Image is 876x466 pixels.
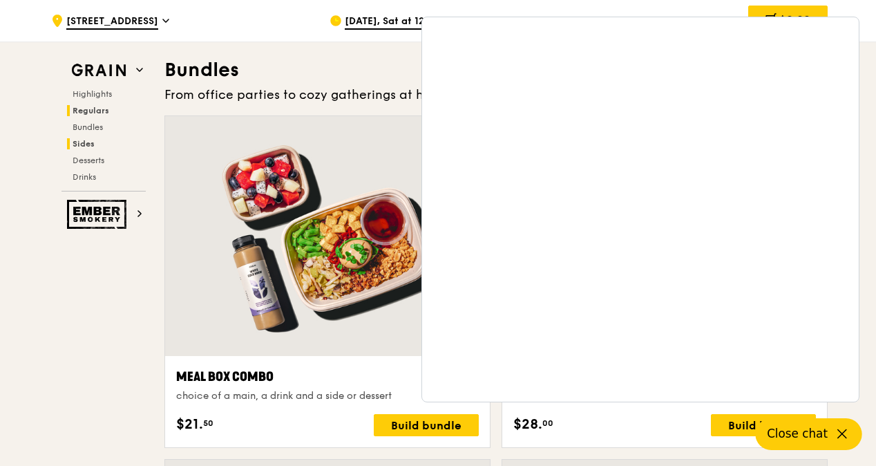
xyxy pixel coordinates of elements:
[779,13,810,26] span: $0.00
[374,414,479,436] div: Build bundle
[767,425,828,442] span: Close chat
[176,389,479,403] div: choice of a main, a drink and a side or dessert
[542,418,553,429] span: 00
[176,367,479,386] div: Meal Box Combo
[67,58,131,83] img: Grain web logo
[164,85,828,104] div: From office parties to cozy gatherings at home, get more meals and more bang for your buck.
[73,89,112,99] span: Highlights
[73,172,96,182] span: Drinks
[711,414,816,436] div: Build bundle
[176,414,203,435] span: $21.
[66,15,158,30] span: [STREET_ADDRESS]
[73,106,109,115] span: Regulars
[345,15,495,30] span: [DATE], Sat at 12:30PM–1:30PM
[67,200,131,229] img: Ember Smokery web logo
[203,418,213,429] span: 50
[73,156,104,165] span: Desserts
[513,414,542,435] span: $28.
[73,139,95,149] span: Sides
[164,57,828,82] h3: Bundles
[73,122,103,132] span: Bundles
[756,418,862,450] button: Close chat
